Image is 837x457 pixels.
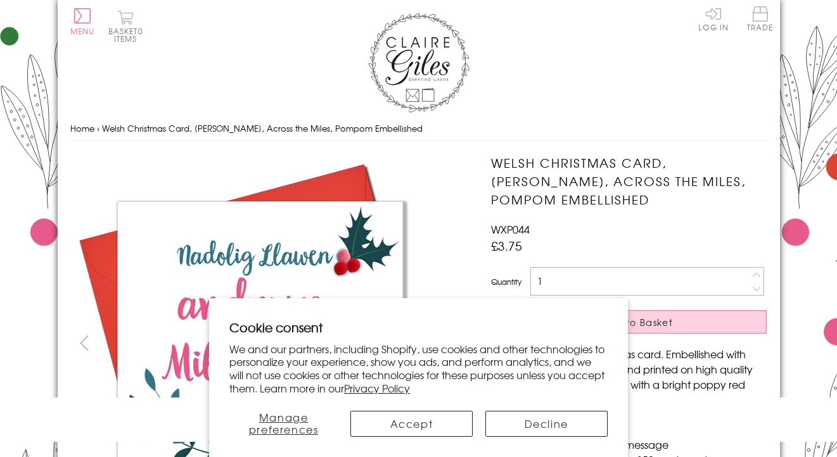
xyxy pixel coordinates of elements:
span: › [97,122,99,134]
span: Manage preferences [249,410,319,437]
label: Quantity [491,276,521,287]
span: £3.75 [491,237,522,254]
h1: Welsh Christmas Card, [PERSON_NAME], Across the Miles, Pompom Embellished [491,154,767,208]
p: We and our partners, including Shopify, use cookies and other technologies to personalize your ex... [229,342,608,395]
span: Menu [70,25,95,37]
h2: Cookie consent [229,318,608,336]
nav: breadcrumbs [70,116,767,142]
a: Log In [698,6,729,31]
li: Blank inside for your own message [504,437,767,452]
span: Trade [747,6,774,31]
button: prev [70,329,99,357]
span: 0 items [114,25,143,44]
img: Claire Giles Greetings Cards [368,13,470,113]
button: Accept [350,411,473,437]
span: Add to Basket [601,316,673,329]
button: Decline [485,411,608,437]
a: Privacy Policy [344,380,410,396]
p: A beautiful modern Christmas card. Embellished with bright coloured pompoms and printed on high q... [491,346,767,407]
button: Menu [70,8,95,35]
button: Basket0 items [108,10,143,42]
button: Add to Basket [491,310,767,334]
a: Trade [747,6,774,34]
a: Home [70,122,94,134]
span: WXP044 [491,222,530,237]
button: Manage preferences [229,411,338,437]
span: Welsh Christmas Card, [PERSON_NAME], Across the Miles, Pompom Embellished [102,122,423,134]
